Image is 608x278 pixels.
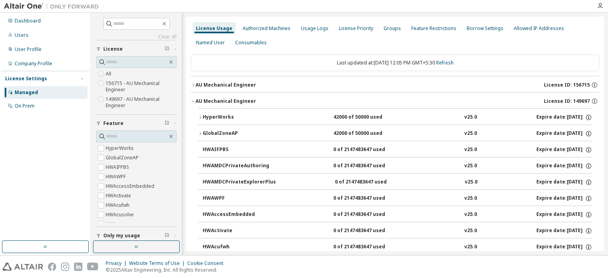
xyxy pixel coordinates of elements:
div: 0 of 2147483647 used [333,146,405,153]
div: Authorized Machines [243,25,291,32]
label: HWAcutrace [106,219,135,229]
div: Website Terms of Use [129,260,187,267]
img: youtube.svg [87,263,99,271]
button: GlobalZoneAP42000 of 50000 usedv25.0Expire date:[DATE] [198,125,592,142]
button: HWActivate0 of 2147483647 usedv25.0Expire date:[DATE] [203,222,592,240]
div: Expire date: [DATE] [536,114,592,121]
span: Clear filter [165,46,169,52]
p: © 2025 Altair Engineering, Inc. All Rights Reserved. [106,267,228,273]
img: instagram.svg [61,263,69,271]
img: altair_logo.svg [2,263,43,271]
div: Last updated at: [DATE] 12:05 PM GMT+5:30 [191,55,599,71]
div: 0 of 2147483647 used [333,195,405,202]
div: Feature Restrictions [411,25,456,32]
span: Clear filter [165,233,169,239]
div: 42000 of 50000 used [333,130,405,137]
div: Groups [384,25,401,32]
div: Usage Logs [301,25,329,32]
div: Expire date: [DATE] [536,146,592,153]
div: 0 of 2147483647 used [335,179,406,186]
button: License [96,40,177,58]
button: HWAMDCPrivateExplorerPlus0 of 2147483647 usedv25.0Expire date:[DATE] [203,174,592,191]
span: License [103,46,123,52]
div: v25.0 [464,163,477,170]
label: All [106,69,113,79]
div: Expire date: [DATE] [536,195,592,202]
label: HWAcufwh [106,200,131,210]
div: HWAcufwh [203,244,274,251]
label: 156715 - AU Mechanical Engineer [106,79,177,95]
span: Clear filter [165,120,169,127]
span: Feature [103,120,123,127]
div: Users [15,32,28,38]
label: GlobalZoneAP [106,153,140,163]
div: v25.0 [464,211,477,218]
div: AU Mechanical Engineer [196,98,256,104]
label: HyperWorks [106,144,135,153]
button: AU Mechanical EngineerLicense ID: 149697 [191,93,599,110]
div: 0 of 2147483647 used [333,163,405,170]
div: HWAIFPBS [203,146,274,153]
div: Privacy [106,260,129,267]
div: HyperWorks [203,114,274,121]
div: Borrow Settings [467,25,503,32]
div: Expire date: [DATE] [536,163,592,170]
div: HWAccessEmbedded [203,211,274,218]
a: Refresh [436,59,454,66]
div: GlobalZoneAP [203,130,274,137]
div: v25.0 [465,179,477,186]
a: Clear all [96,34,177,40]
div: Managed [15,89,38,96]
div: v25.0 [464,244,477,251]
div: v25.0 [464,114,477,121]
div: Expire date: [DATE] [536,130,592,137]
button: HyperWorks42000 of 50000 usedv25.0Expire date:[DATE] [198,109,592,126]
label: HWAIFPBS [106,163,131,172]
div: v25.0 [464,130,477,137]
button: HWAccessEmbedded0 of 2147483647 usedv25.0Expire date:[DATE] [203,206,592,223]
div: AU Mechanical Engineer [196,82,256,88]
div: v25.0 [464,195,477,202]
div: HWAWPF [203,195,274,202]
button: HWAWPF0 of 2147483647 usedv25.0Expire date:[DATE] [203,190,592,207]
div: v25.0 [464,227,477,235]
div: 42000 of 50000 used [333,114,405,121]
div: Allowed IP Addresses [514,25,564,32]
img: linkedin.svg [74,263,82,271]
div: License Usage [196,25,232,32]
div: HWAMDCPrivateExplorerPlus [203,179,276,186]
div: License Priority [339,25,373,32]
div: 0 of 2147483647 used [333,227,405,235]
button: HWAcufwh0 of 2147483647 usedv25.0Expire date:[DATE] [203,238,592,256]
button: HWAMDCPrivateAuthoring0 of 2147483647 usedv25.0Expire date:[DATE] [203,157,592,175]
button: AU Mechanical EngineerLicense ID: 156715 [191,76,599,94]
label: HWAWPF [106,172,127,182]
div: HWAMDCPrivateAuthoring [203,163,274,170]
img: Altair One [4,2,103,10]
div: On Prem [15,103,34,109]
label: HWAccessEmbedded [106,182,156,191]
img: facebook.svg [48,263,56,271]
div: License Settings [5,76,47,82]
label: 149697 - AU Mechanical Engineer [106,95,177,110]
span: Only my usage [103,233,140,239]
label: HWActivate [106,191,133,200]
div: Named User [196,40,225,46]
button: Feature [96,115,177,132]
label: HWAcusolve [106,210,135,219]
div: User Profile [15,46,42,53]
div: Expire date: [DATE] [536,244,592,251]
span: License ID: 156715 [544,82,590,88]
button: Only my usage [96,227,177,244]
div: v25.0 [464,146,477,153]
button: HWAIFPBS0 of 2147483647 usedv25.0Expire date:[DATE] [203,141,592,159]
div: Company Profile [15,61,52,67]
div: Cookie Consent [187,260,228,267]
div: 0 of 2147483647 used [333,244,405,251]
div: Expire date: [DATE] [536,227,592,235]
div: Expire date: [DATE] [536,179,592,186]
span: License ID: 149697 [544,98,590,104]
div: Consumables [235,40,267,46]
div: Expire date: [DATE] [536,211,592,218]
div: Dashboard [15,18,41,24]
